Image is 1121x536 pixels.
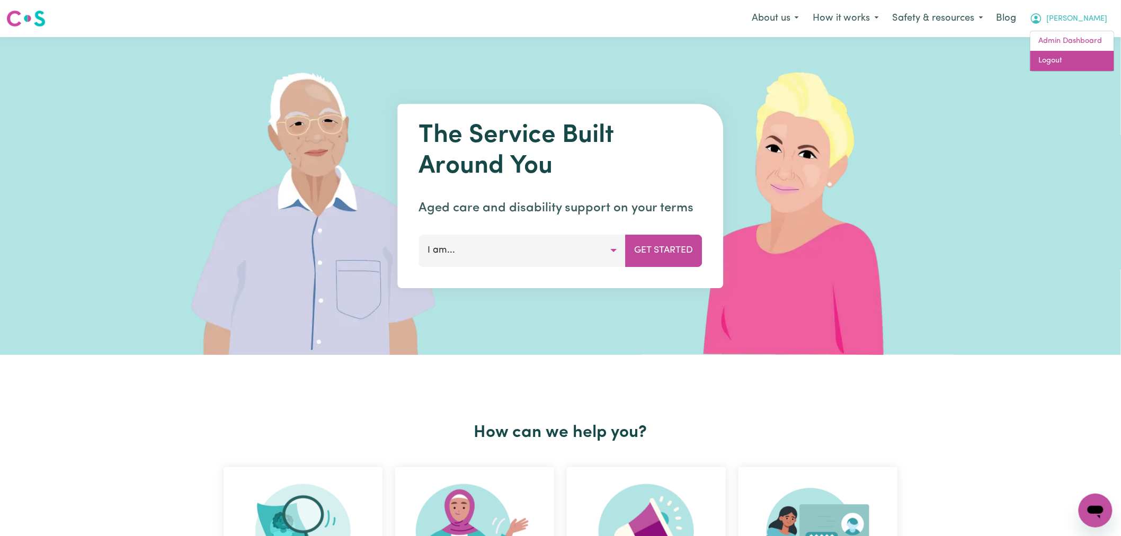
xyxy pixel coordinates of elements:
[6,9,46,28] img: Careseekers logo
[419,235,626,266] button: I am...
[886,7,990,30] button: Safety & resources
[1023,7,1115,30] button: My Account
[806,7,886,30] button: How it works
[419,199,702,218] p: Aged care and disability support on your terms
[1030,51,1114,71] a: Logout
[990,7,1023,30] a: Blog
[1047,13,1108,25] span: [PERSON_NAME]
[1030,31,1115,72] div: My Account
[217,423,904,443] h2: How can we help you?
[1030,31,1114,51] a: Admin Dashboard
[626,235,702,266] button: Get Started
[1079,494,1113,528] iframe: Button to launch messaging window
[745,7,806,30] button: About us
[419,121,702,182] h1: The Service Built Around You
[6,6,46,31] a: Careseekers logo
